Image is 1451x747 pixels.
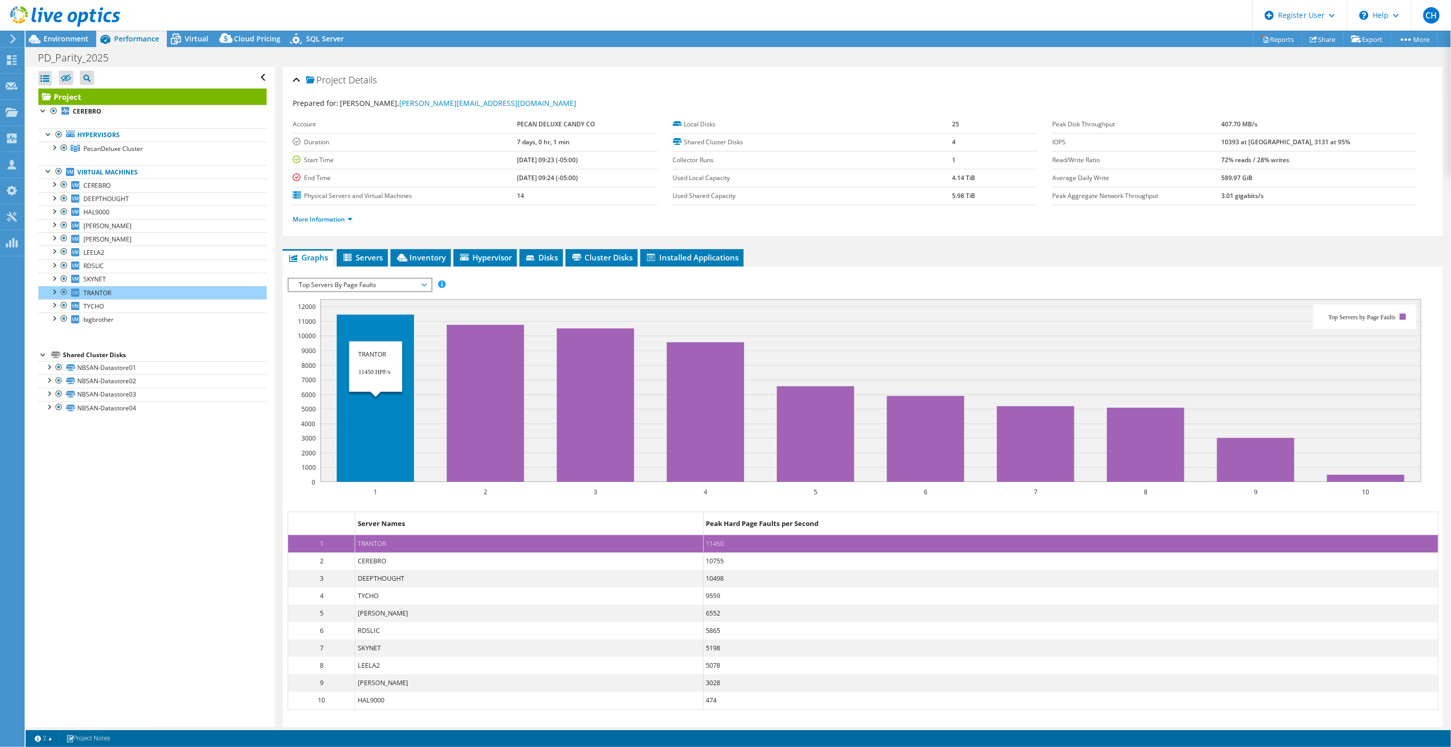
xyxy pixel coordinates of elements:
[814,488,818,496] text: 5
[374,488,378,496] text: 1
[396,252,446,262] span: Inventory
[355,512,703,535] dt: Server Names
[1053,155,1221,165] label: Read/Write Ratio
[952,138,956,146] b: 4
[704,570,1438,587] dd: 10498
[355,622,703,640] dd: RDSLIC
[38,246,267,259] a: LEELA2
[301,390,316,399] text: 6000
[355,587,703,605] dd: TYCHO
[301,463,316,472] text: 1000
[28,732,59,745] a: 2
[517,138,570,146] b: 7 days, 0 hr, 1 min
[301,420,315,428] text: 4000
[38,219,267,232] a: [PERSON_NAME]
[38,299,267,313] a: TYCHO
[288,553,355,570] dd: 2
[673,191,952,201] label: Used Shared Capacity
[645,252,739,262] span: Installed Applications
[288,674,355,692] dd: 9
[83,144,143,153] span: PecanDeluxe Cluster
[1221,138,1350,146] b: 10393 at [GEOGRAPHIC_DATA], 3131 at 95%
[288,692,355,709] dd: 10
[234,34,280,43] span: Cloud Pricing
[355,570,703,587] dd: DEEPTHOUGHT
[38,401,267,414] a: NBSAN-Datastore04
[301,361,316,370] text: 8000
[517,173,578,182] b: [DATE] 09:24 (-05:00)
[38,375,267,388] a: NBSAN-Datastore02
[1053,119,1221,129] label: Peak Disk Throughput
[1221,173,1252,182] b: 589.97 GiB
[38,192,267,206] a: DEEPTHOUGHT
[83,222,132,230] span: [PERSON_NAME]
[288,622,355,640] dd: 6
[704,622,1438,640] dd: 5865
[1053,173,1221,183] label: Average Daily Write
[306,34,344,43] span: SQL Server
[349,74,377,86] span: Details
[704,488,708,496] text: 4
[673,137,952,147] label: Shared Cluster Disks
[1423,7,1440,24] span: CH
[399,98,576,108] a: [PERSON_NAME][EMAIL_ADDRESS][DOMAIN_NAME]
[298,317,316,326] text: 11000
[1253,31,1303,47] a: Reports
[1221,120,1258,128] b: 407.70 MB/s
[298,332,316,340] text: 10000
[355,674,703,692] dd: [PERSON_NAME]
[294,279,425,291] span: Top Servers By Page Faults
[301,434,316,443] text: 3000
[704,553,1438,570] dd: 10755
[1391,31,1438,47] a: More
[83,315,114,324] span: bigbrother
[704,657,1438,674] dd: 5078
[38,273,267,286] a: SKYNET
[952,156,956,164] b: 1
[63,349,267,361] div: Shared Cluster Disks
[38,206,267,219] a: HAL9000
[517,120,595,128] b: PECAN DELUXE CANDY CO
[704,692,1438,709] dd: 474
[83,275,106,283] span: SKYNET
[673,155,952,165] label: Collector Runs
[83,261,104,270] span: RDSLIC
[306,75,346,85] span: Project
[1344,31,1391,47] a: Export
[704,605,1438,622] dd: 6552
[1359,11,1369,20] svg: \n
[704,535,1438,553] dd: 11450
[38,105,267,118] a: CEREBRO
[673,173,952,183] label: Used Local Capacity
[293,215,353,224] a: More Information
[288,252,328,262] span: Graphs
[355,553,703,570] dd: CEREBRO
[59,732,117,745] a: Project Notes
[525,252,558,262] span: Disks
[952,173,976,182] b: 4.14 TiB
[288,570,355,587] dd: 3
[704,640,1438,657] dd: 5198
[293,155,517,165] label: Start Time
[293,119,517,129] label: Account
[38,361,267,375] a: NBSAN-Datastore01
[517,191,524,200] b: 14
[1221,156,1289,164] b: 72% reads / 28% writes
[1053,191,1221,201] label: Peak Aggregate Network Throughput
[924,488,928,496] text: 6
[301,405,316,413] text: 5000
[355,535,703,553] dd: TRANTOR
[38,179,267,192] a: CEREBRO
[355,640,703,657] dd: SKYNET
[571,252,633,262] span: Cluster Disks
[38,128,267,142] a: Hypervisors
[517,156,578,164] b: [DATE] 09:23 (-05:00)
[340,98,576,108] span: [PERSON_NAME],
[355,605,703,622] dd: [PERSON_NAME]
[594,488,598,496] text: 3
[185,34,208,43] span: Virtual
[288,605,355,622] dd: 5
[1034,488,1038,496] text: 7
[484,488,488,496] text: 2
[38,313,267,326] a: bigbrother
